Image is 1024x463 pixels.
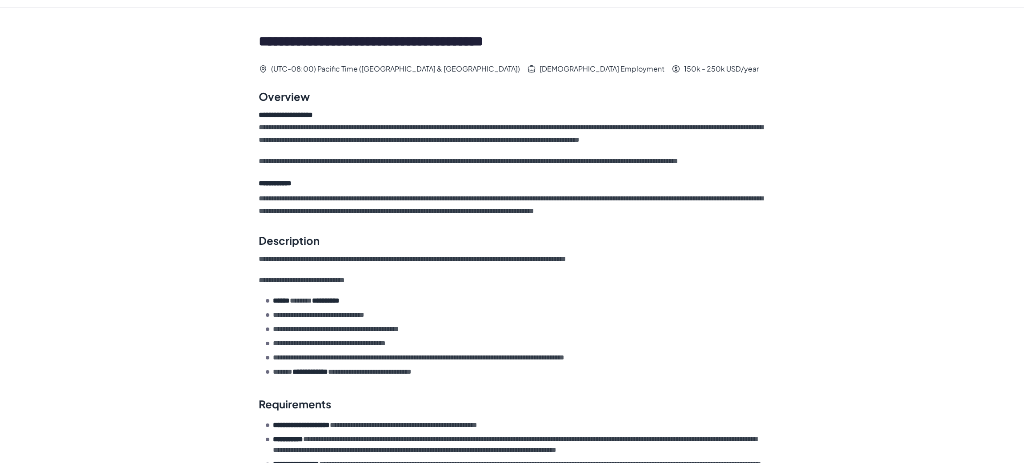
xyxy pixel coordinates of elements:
[259,397,331,411] div: Requirements
[259,89,310,104] div: Overview
[259,233,320,247] div: Description
[684,66,759,72] p: 150k - 250k USD/year
[540,66,664,72] p: [DEMOGRAPHIC_DATA] Employment
[271,66,520,72] p: (UTC-08:00) Pacific Time ([GEOGRAPHIC_DATA] & [GEOGRAPHIC_DATA])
